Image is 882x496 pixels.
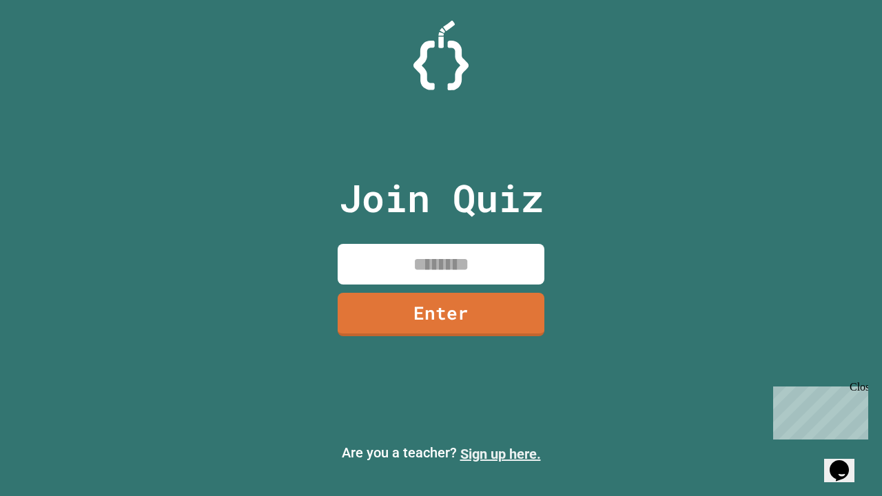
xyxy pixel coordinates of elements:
p: Are you a teacher? [11,442,871,464]
img: Logo.svg [413,21,469,90]
p: Join Quiz [339,169,544,227]
a: Sign up here. [460,446,541,462]
iframe: chat widget [768,381,868,440]
iframe: chat widget [824,441,868,482]
a: Enter [338,293,544,336]
div: Chat with us now!Close [6,6,95,87]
